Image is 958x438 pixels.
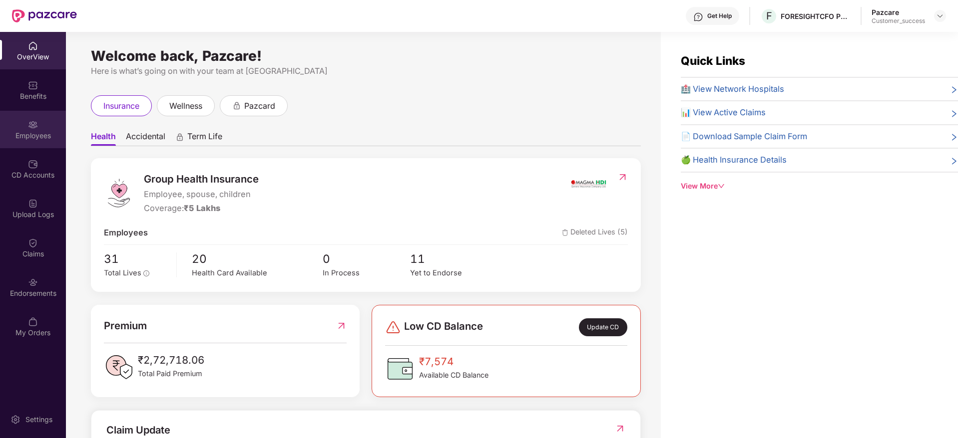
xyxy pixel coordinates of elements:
[104,178,134,208] img: logo
[404,318,483,336] span: Low CD Balance
[579,318,627,336] div: Update CD
[562,229,568,236] img: deleteIcon
[681,181,958,192] div: View More
[126,131,165,146] span: Accidental
[950,132,958,143] span: right
[872,17,925,25] div: Customer_success
[103,100,139,112] span: insurance
[232,101,241,110] div: animation
[936,12,944,20] img: svg+xml;base64,PHN2ZyBpZD0iRHJvcGRvd24tMzJ4MzIiIHhtbG5zPSJodHRwOi8vd3d3LnczLm9yZy8yMDAwL3N2ZyIgd2...
[617,172,628,182] img: RedirectIcon
[681,54,745,67] span: Quick Links
[91,52,641,60] div: Welcome back, Pazcare!
[91,65,641,77] div: Here is what’s going on with your team at [GEOGRAPHIC_DATA]
[28,80,38,90] img: svg+xml;base64,PHN2ZyBpZD0iQmVuZWZpdHMiIHhtbG5zPSJodHRwOi8vd3d3LnczLm9yZy8yMDAwL3N2ZyIgd2lkdGg9Ij...
[143,270,149,276] span: info-circle
[91,131,116,146] span: Health
[104,226,148,239] span: Employees
[187,131,222,146] span: Term Life
[184,203,220,213] span: ₹5 Lakhs
[28,317,38,327] img: svg+xml;base64,PHN2ZyBpZD0iTXlfT3JkZXJzIiBkYXRhLW5hbWU9Ik15IE9yZGVycyIgeG1sbnM9Imh0dHA6Ly93d3cudz...
[28,159,38,169] img: svg+xml;base64,PHN2ZyBpZD0iQ0RfQWNjb3VudHMiIGRhdGEtbmFtZT0iQ0QgQWNjb3VudHMiIHhtbG5zPSJodHRwOi8vd3...
[781,11,851,21] div: FORESIGHTCFO PRIVATE LIMITED
[323,267,410,279] div: In Process
[707,12,732,20] div: Get Help
[28,199,38,209] img: svg+xml;base64,PHN2ZyBpZD0iVXBsb2FkX0xvZ3MiIGRhdGEtbmFtZT0iVXBsb2FkIExvZ3MiIHhtbG5zPSJodHRwOi8vd3...
[872,7,925,17] div: Pazcare
[681,83,784,96] span: 🏥 View Network Hospitals
[175,132,184,141] div: animation
[104,250,169,268] span: 31
[336,318,347,334] img: RedirectIcon
[410,250,497,268] span: 11
[718,183,725,190] span: down
[419,370,488,381] span: Available CD Balance
[104,352,134,382] img: PaidPremiumIcon
[144,188,259,201] span: Employee, spouse, children
[419,354,488,370] span: ₹7,574
[766,10,772,22] span: F
[410,267,497,279] div: Yet to Endorse
[28,277,38,287] img: svg+xml;base64,PHN2ZyBpZD0iRW5kb3JzZW1lbnRzIiB4bWxucz0iaHR0cDovL3d3dy53My5vcmcvMjAwMC9zdmciIHdpZH...
[192,267,323,279] div: Health Card Available
[28,238,38,248] img: svg+xml;base64,PHN2ZyBpZD0iQ2xhaW0iIHhtbG5zPSJodHRwOi8vd3d3LnczLm9yZy8yMDAwL3N2ZyIgd2lkdGg9IjIwIi...
[681,130,807,143] span: 📄 Download Sample Claim Form
[106,423,170,438] div: Claim Update
[950,85,958,96] span: right
[10,415,20,425] img: svg+xml;base64,PHN2ZyBpZD0iU2V0dGluZy0yMHgyMCIgeG1sbnM9Imh0dHA6Ly93d3cudzMub3JnLzIwMDAvc3ZnIiB3aW...
[28,120,38,130] img: svg+xml;base64,PHN2ZyBpZD0iRW1wbG95ZWVzIiB4bWxucz0iaHR0cDovL3d3dy53My5vcmcvMjAwMC9zdmciIHdpZHRoPS...
[169,100,202,112] span: wellness
[138,352,204,368] span: ₹2,72,718.06
[950,108,958,119] span: right
[570,171,607,196] img: insurerIcon
[323,250,410,268] span: 0
[144,202,259,215] div: Coverage:
[22,415,55,425] div: Settings
[144,171,259,187] span: Group Health Insurance
[28,41,38,51] img: svg+xml;base64,PHN2ZyBpZD0iSG9tZSIgeG1sbnM9Imh0dHA6Ly93d3cudzMub3JnLzIwMDAvc3ZnIiB3aWR0aD0iMjAiIG...
[681,154,787,167] span: 🍏 Health Insurance Details
[385,354,415,384] img: CDBalanceIcon
[104,268,141,277] span: Total Lives
[385,319,401,335] img: svg+xml;base64,PHN2ZyBpZD0iRGFuZ2VyLTMyeDMyIiB4bWxucz0iaHR0cDovL3d3dy53My5vcmcvMjAwMC9zdmciIHdpZH...
[693,12,703,22] img: svg+xml;base64,PHN2ZyBpZD0iSGVscC0zMngzMiIgeG1sbnM9Imh0dHA6Ly93d3cudzMub3JnLzIwMDAvc3ZnIiB3aWR0aD...
[615,424,625,434] img: RedirectIcon
[681,106,766,119] span: 📊 View Active Claims
[244,100,275,112] span: pazcard
[192,250,323,268] span: 20
[562,226,628,239] span: Deleted Lives (5)
[138,368,204,379] span: Total Paid Premium
[12,9,77,22] img: New Pazcare Logo
[104,318,147,334] span: Premium
[950,156,958,167] span: right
